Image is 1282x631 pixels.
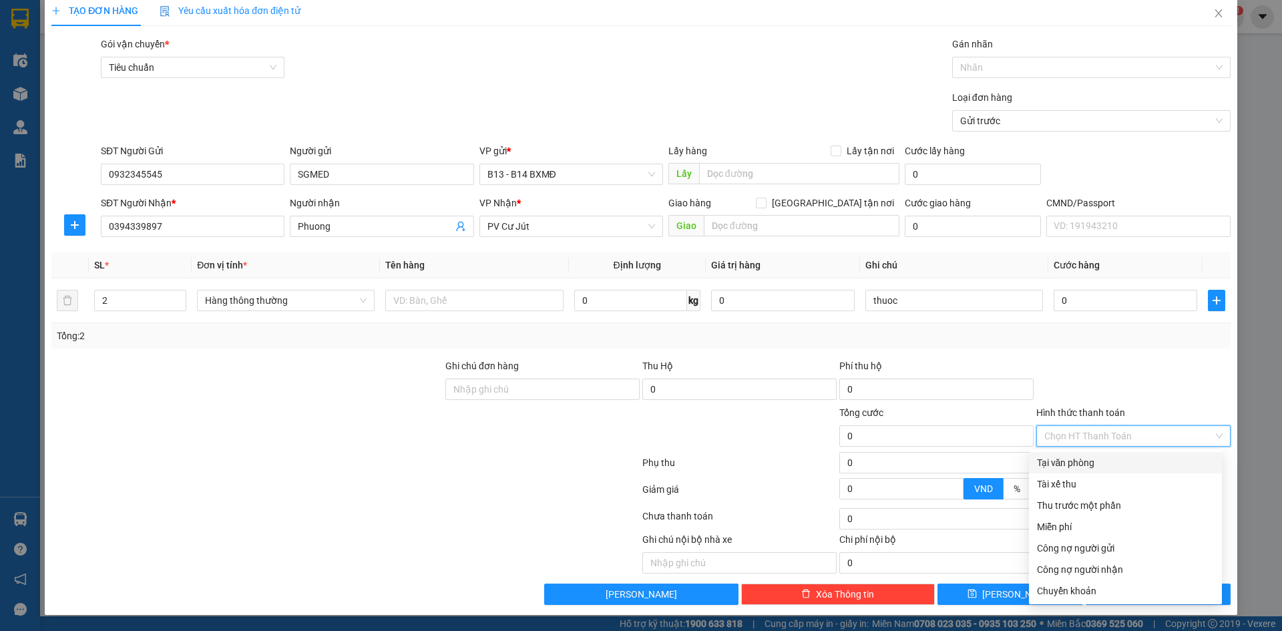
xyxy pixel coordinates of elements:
[865,290,1043,311] input: Ghi Chú
[704,215,899,236] input: Dọc đường
[905,164,1041,185] input: Cước lấy hàng
[960,111,1223,131] span: Gửi trước
[687,290,700,311] span: kg
[64,214,85,236] button: plus
[1029,559,1222,580] div: Cước gửi hàng sẽ được ghi vào công nợ của người nhận
[445,379,640,400] input: Ghi chú đơn hàng
[455,221,466,232] span: user-add
[1208,290,1225,311] button: plus
[65,220,85,230] span: plus
[642,361,673,371] span: Thu Hộ
[385,290,563,311] input: VD: Bàn, Ghế
[1014,483,1020,494] span: %
[668,163,699,184] span: Lấy
[711,260,761,270] span: Giá trị hàng
[101,144,284,158] div: SĐT Người Gửi
[51,5,138,16] span: TẠO ĐƠN HÀNG
[1037,498,1214,513] div: Thu trước một phần
[1037,477,1214,491] div: Tài xế thu
[101,39,169,49] span: Gói vận chuyển
[711,290,855,311] input: 0
[1037,455,1214,470] div: Tại văn phòng
[952,39,993,49] label: Gán nhãn
[767,196,899,210] span: [GEOGRAPHIC_DATA] tận nơi
[94,260,105,270] span: SL
[642,532,837,552] div: Ghi chú nội bộ nhà xe
[841,144,899,158] span: Lấy tận nơi
[641,509,838,532] div: Chưa thanh toán
[1213,8,1224,19] span: close
[801,589,811,600] span: delete
[57,290,78,311] button: delete
[614,260,661,270] span: Định lượng
[205,290,367,310] span: Hàng thông thường
[641,482,838,505] div: Giảm giá
[160,6,170,17] img: icon
[668,198,711,208] span: Giao hàng
[290,196,473,210] div: Người nhận
[974,483,993,494] span: VND
[839,532,1034,552] div: Chi phí nội bộ
[905,216,1041,237] input: Cước giao hàng
[1046,196,1230,210] div: CMND/Passport
[642,552,837,574] input: Nhập ghi chú
[101,196,284,210] div: SĐT Người Nhận
[668,215,704,236] span: Giao
[816,587,874,602] span: Xóa Thông tin
[952,92,1012,103] label: Loại đơn hàng
[937,584,1082,605] button: save[PERSON_NAME]
[109,57,276,77] span: Tiêu chuẩn
[385,260,425,270] span: Tên hàng
[1037,541,1214,556] div: Công nợ người gửi
[699,163,899,184] input: Dọc đường
[641,455,838,479] div: Phụ thu
[1209,295,1225,306] span: plus
[57,329,495,343] div: Tổng: 2
[290,144,473,158] div: Người gửi
[1037,562,1214,577] div: Công nợ người nhận
[51,6,61,15] span: plus
[741,584,935,605] button: deleteXóa Thông tin
[479,198,517,208] span: VP Nhận
[487,216,655,236] span: PV Cư Jút
[905,198,971,208] label: Cước giao hàng
[839,359,1034,379] div: Phí thu hộ
[968,589,977,600] span: save
[1036,407,1125,418] label: Hình thức thanh toán
[445,361,519,371] label: Ghi chú đơn hàng
[1029,538,1222,559] div: Cước gửi hàng sẽ được ghi vào công nợ của người gửi
[487,164,655,184] span: B13 - B14 BXMĐ
[1054,260,1100,270] span: Cước hàng
[544,584,738,605] button: [PERSON_NAME]
[860,252,1048,278] th: Ghi chú
[1037,584,1214,598] div: Chuyển khoản
[197,260,247,270] span: Đơn vị tính
[839,407,883,418] span: Tổng cước
[905,146,965,156] label: Cước lấy hàng
[479,144,663,158] div: VP gửi
[606,587,677,602] span: [PERSON_NAME]
[160,5,300,16] span: Yêu cầu xuất hóa đơn điện tử
[982,587,1054,602] span: [PERSON_NAME]
[1037,519,1214,534] div: Miễn phí
[668,146,707,156] span: Lấy hàng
